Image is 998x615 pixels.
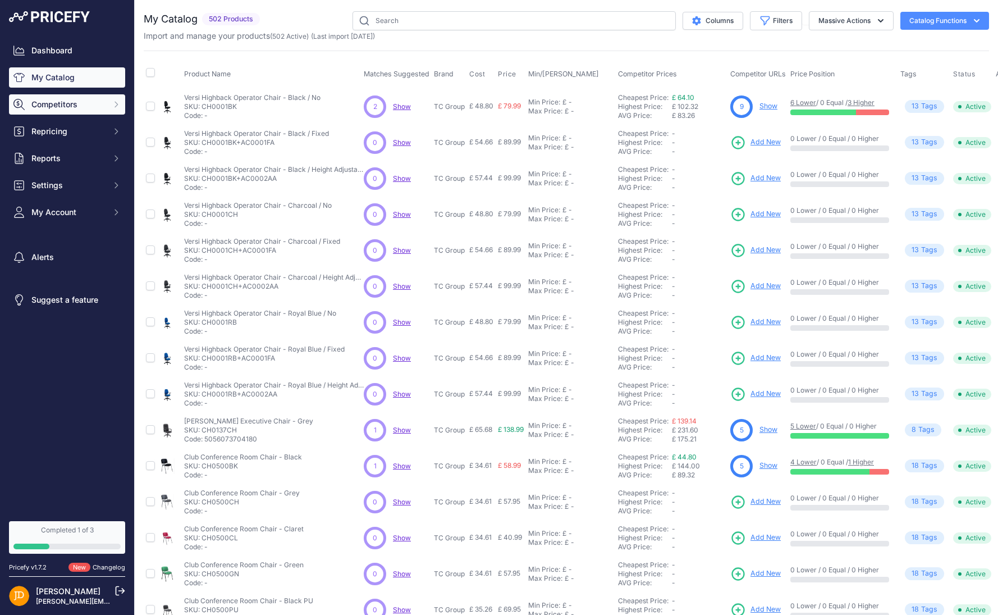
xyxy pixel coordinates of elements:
[202,13,260,26] span: 502 Products
[905,352,944,365] span: Tag
[13,526,121,535] div: Completed 1 of 3
[569,322,574,331] div: -
[566,313,572,322] div: -
[750,532,781,543] span: Add New
[618,291,672,300] div: AVG Price:
[469,138,493,146] span: £ 54.66
[393,354,411,362] a: Show
[565,250,569,259] div: £
[184,201,332,210] p: Versi Highback Operator Chair - Charcoal / No
[912,281,919,291] span: 13
[9,40,125,61] a: Dashboard
[9,67,125,88] a: My Catalog
[434,70,454,78] span: Brand
[393,534,411,542] a: Show
[562,242,566,250] div: £
[672,93,694,102] a: £ 64.10
[393,390,411,398] a: Show
[566,242,572,250] div: -
[184,102,321,111] p: SKU: CH0001BK
[36,586,100,596] a: [PERSON_NAME]
[31,126,105,137] span: Repricing
[9,247,125,267] a: Alerts
[672,210,675,218] span: -
[672,327,675,335] span: -
[618,201,669,209] a: Cheapest Price:
[750,317,781,327] span: Add New
[562,134,566,143] div: £
[144,30,375,42] p: Import and manage your products
[672,246,675,254] span: -
[809,11,894,30] button: Massive Actions
[434,318,465,327] p: TC Group
[528,170,560,179] div: Min Price:
[905,172,944,185] span: Tag
[566,134,572,143] div: -
[618,70,677,78] span: Competitor Prices
[184,93,321,102] p: Versi Highback Operator Chair - Black / No
[750,496,781,507] span: Add New
[184,138,329,147] p: SKU: CH0001BK+AC0001FA
[469,174,493,182] span: £ 57.44
[618,93,669,102] a: Cheapest Price:
[672,219,675,227] span: -
[912,101,919,112] span: 13
[672,291,675,299] span: -
[528,250,562,259] div: Max Price:
[184,291,364,300] p: Code: -
[184,129,329,138] p: Versi Highback Operator Chair - Black / Fixed
[565,286,569,295] div: £
[311,32,375,40] span: (Last import [DATE])
[933,245,937,256] span: s
[618,174,672,183] div: Highest Price:
[618,318,672,327] div: Highest Price:
[184,246,340,255] p: SKU: CH0001CH+AC0001FA
[562,98,566,107] div: £
[790,314,889,323] p: 0 Lower / 0 Equal / 0 Higher
[912,137,919,148] span: 13
[393,498,411,506] a: Show
[730,566,781,582] a: Add New
[528,242,560,250] div: Min Price:
[393,174,411,183] a: Show
[790,278,889,287] p: 0 Lower / 0 Equal / 0 Higher
[566,349,572,358] div: -
[184,210,332,219] p: SKU: CH0001CH
[569,286,574,295] div: -
[184,327,336,336] p: Code: -
[393,102,411,111] span: Show
[184,70,231,78] span: Product Name
[953,281,991,292] span: Active
[469,317,493,326] span: £ 48.80
[618,525,669,533] a: Cheapest Price:
[618,129,669,138] a: Cheapest Price:
[672,102,698,111] span: £ 102.32
[393,426,411,434] span: Show
[562,277,566,286] div: £
[848,98,875,107] a: 3 Higher
[569,107,574,116] div: -
[528,277,560,286] div: Min Price:
[498,174,521,182] span: £ 99.99
[759,461,777,470] a: Show
[912,209,919,220] span: 13
[618,561,669,569] a: Cheapest Price:
[905,244,944,257] span: Tag
[498,209,521,218] span: £ 79.99
[953,137,991,148] span: Active
[900,70,917,78] span: Tags
[364,70,429,78] span: Matches Suggested
[373,209,377,220] span: 0
[672,273,675,281] span: -
[434,246,465,255] p: TC Group
[393,138,411,147] a: Show
[184,165,364,174] p: Versi Highback Operator Chair - Black / Height Adjustable
[790,98,816,107] a: 6 Lower
[750,353,781,363] span: Add New
[569,143,574,152] div: -
[566,206,572,215] div: -
[618,309,669,317] a: Cheapest Price:
[953,245,991,256] span: Active
[469,102,493,110] span: £ 48.80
